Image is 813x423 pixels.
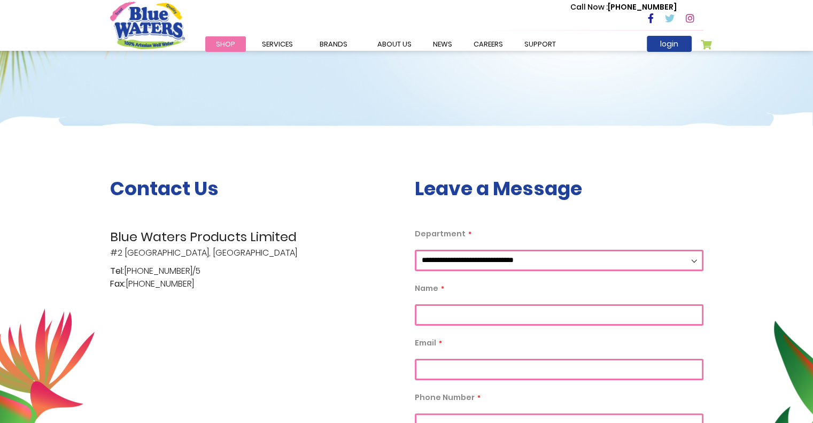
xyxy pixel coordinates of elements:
span: Email [415,337,436,348]
span: Phone Number [415,392,475,403]
span: Services [262,39,293,49]
span: Department [415,228,466,239]
a: News [422,36,463,52]
span: Name [415,283,438,294]
a: store logo [110,2,185,49]
span: Call Now : [570,2,608,12]
p: [PHONE_NUMBER]/5 [PHONE_NUMBER] [110,265,399,290]
span: Shop [216,39,235,49]
span: Brands [320,39,347,49]
span: Fax: [110,278,126,290]
p: #2 [GEOGRAPHIC_DATA], [GEOGRAPHIC_DATA] [110,227,399,259]
h3: Leave a Message [415,177,703,200]
a: careers [463,36,514,52]
span: Tel: [110,265,124,278]
h3: Contact Us [110,177,399,200]
a: login [647,36,692,52]
a: about us [367,36,422,52]
span: Blue Waters Products Limited [110,227,399,247]
a: support [514,36,567,52]
p: [PHONE_NUMBER] [570,2,677,13]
